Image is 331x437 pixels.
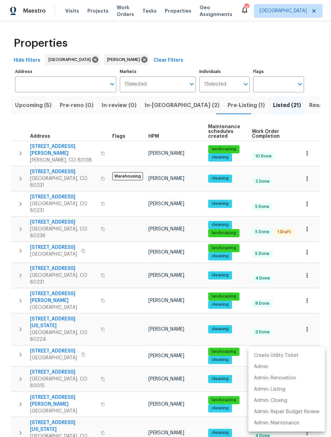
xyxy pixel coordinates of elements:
p: Admin [254,363,268,371]
p: Admin: Repair Budget Review [254,408,319,416]
p: Admin: Closing [254,397,287,404]
p: Admin: Renovation [254,375,296,382]
p: Admin: Maintenance [254,420,299,427]
p: Admin: Listing [254,386,285,393]
p: Create Utility Ticket [254,352,299,359]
